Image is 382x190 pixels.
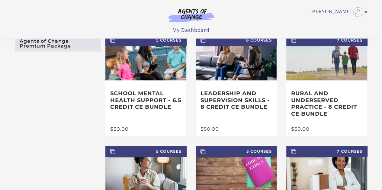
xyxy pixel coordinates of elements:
span: 5 Courses [196,146,277,157]
a: My Dashboard [172,27,210,33]
span: 7 Courses [286,35,367,45]
img: Agents of Change Logo [162,8,220,22]
a: 7 Courses Rural and Underserved Practice - 8 Credit CE Bundle $50.00 [286,35,367,136]
h3: Rural and Underserved Practice - 8 Credit CE Bundle [291,90,362,117]
span: 5 Courses [105,146,186,157]
a: 5 Courses School Mental Health Support - 6.5 Credit CE Bundle $50.00 [105,35,186,136]
div: $50.00 [291,127,362,132]
span: 5 Courses [105,35,186,45]
span: 7 Courses [286,146,367,157]
div: $50.00 [110,127,181,132]
h3: Leadership and Supervision Skills - 8 Credit CE Bundle [201,90,272,111]
h3: School Mental Health Support - 6.5 Credit CE Bundle [110,90,181,111]
div: $50.00 [201,127,272,132]
span: 6 Courses [196,35,277,45]
a: 6 Courses Leadership and Supervision Skills - 8 Credit CE Bundle $50.00 [196,35,277,136]
a: Agents of Change Premium Package [15,36,101,51]
a: Toggle menu [310,7,364,17]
